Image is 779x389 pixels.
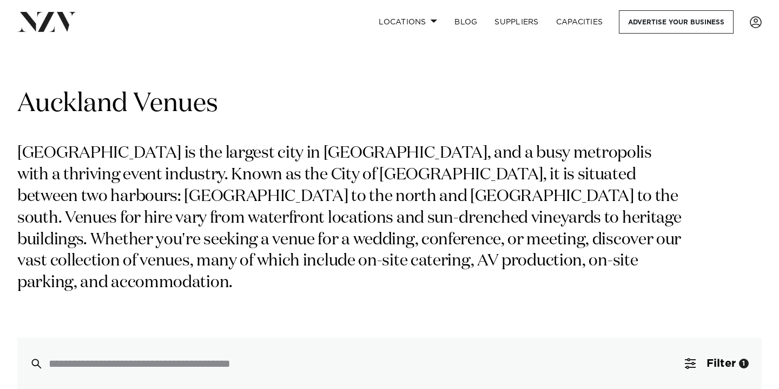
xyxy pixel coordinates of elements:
div: 1 [739,359,749,368]
span: Filter [707,358,736,369]
a: Capacities [547,10,612,34]
img: nzv-logo.png [17,12,76,31]
a: BLOG [446,10,486,34]
a: Locations [370,10,446,34]
a: Advertise your business [619,10,734,34]
h1: Auckland Venues [17,87,762,121]
p: [GEOGRAPHIC_DATA] is the largest city in [GEOGRAPHIC_DATA], and a busy metropolis with a thriving... [17,143,686,294]
a: SUPPLIERS [486,10,547,34]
